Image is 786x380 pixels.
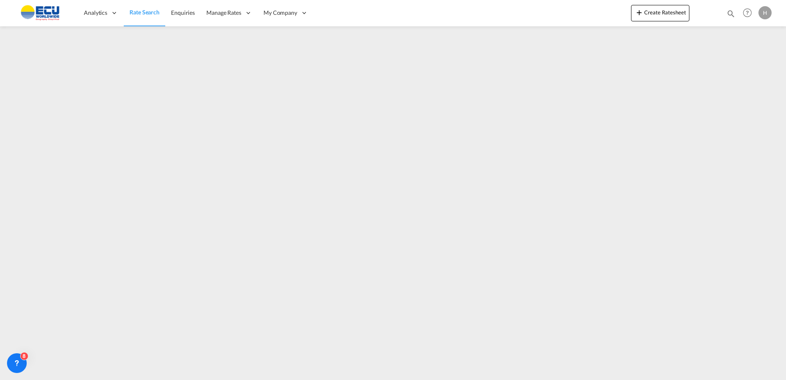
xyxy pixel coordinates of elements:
[84,9,107,17] span: Analytics
[726,9,735,21] div: icon-magnify
[129,9,160,16] span: Rate Search
[264,9,297,17] span: My Company
[171,9,195,16] span: Enquiries
[740,6,758,21] div: Help
[726,9,735,18] md-icon: icon-magnify
[758,6,772,19] div: H
[206,9,241,17] span: Manage Rates
[740,6,754,20] span: Help
[631,5,689,21] button: icon-plus 400-fgCreate Ratesheet
[634,7,644,17] md-icon: icon-plus 400-fg
[12,4,68,22] img: 6cccb1402a9411edb762cf9624ab9cda.png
